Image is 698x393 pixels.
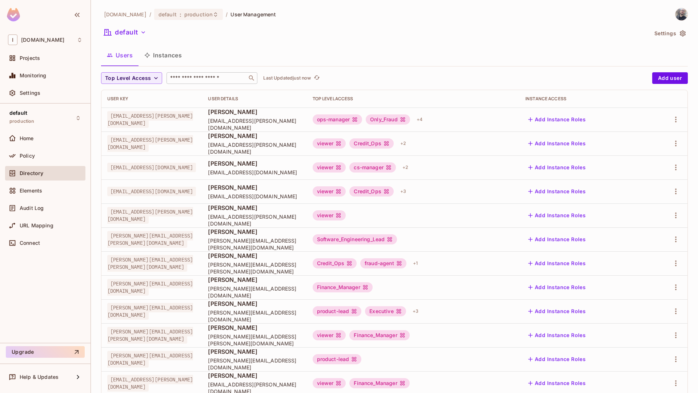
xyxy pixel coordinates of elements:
[365,306,406,316] div: Executive
[652,72,688,84] button: Add user
[107,163,196,172] span: [EMAIL_ADDRESS][DOMAIN_NAME]
[208,357,301,371] span: [PERSON_NAME][EMAIL_ADDRESS][DOMAIN_NAME]
[107,279,193,296] span: [PERSON_NAME][EMAIL_ADDRESS][DOMAIN_NAME]
[6,346,85,358] button: Upgrade
[208,252,301,260] span: [PERSON_NAME]
[349,330,409,340] div: Finance_Manager
[9,110,27,116] span: default
[360,258,406,268] div: fraud-agent
[525,162,589,173] button: Add Instance Roles
[525,186,589,197] button: Add Instance Roles
[101,46,139,64] button: Users
[312,74,321,82] button: refresh
[313,282,373,292] div: Finance_Manager
[313,354,362,364] div: product-lead
[314,74,320,82] span: refresh
[208,333,301,347] span: [PERSON_NAME][EMAIL_ADDRESS][PERSON_NAME][DOMAIN_NAME]
[525,329,589,341] button: Add Instance Roles
[104,11,147,18] span: the active workspace
[397,138,409,149] div: + 2
[107,207,193,224] span: [EMAIL_ADDRESS][PERSON_NAME][DOMAIN_NAME]
[208,372,301,380] span: [PERSON_NAME]
[107,255,193,272] span: [PERSON_NAME][EMAIL_ADDRESS][PERSON_NAME][DOMAIN_NAME]
[20,170,43,176] span: Directory
[208,309,301,323] span: [PERSON_NAME][EMAIL_ADDRESS][DOMAIN_NAME]
[349,162,396,173] div: cs-manager
[139,46,188,64] button: Instances
[313,306,362,316] div: product-lead
[107,111,193,128] span: [EMAIL_ADDRESS][PERSON_NAME][DOMAIN_NAME]
[20,90,40,96] span: Settings
[20,240,40,246] span: Connect
[107,303,193,320] span: [PERSON_NAME][EMAIL_ADDRESS][DOMAIN_NAME]
[263,75,311,81] p: Last Updated just now
[410,305,421,317] div: + 3
[230,11,276,18] span: User Management
[208,261,301,275] span: [PERSON_NAME][EMAIL_ADDRESS][PERSON_NAME][DOMAIN_NAME]
[208,237,301,251] span: [PERSON_NAME][EMAIL_ADDRESS][PERSON_NAME][DOMAIN_NAME]
[20,73,47,78] span: Monitoring
[525,377,589,389] button: Add Instance Roles
[525,258,589,269] button: Add Instance Roles
[105,74,151,83] span: Top Level Access
[525,305,589,317] button: Add Instance Roles
[107,351,193,368] span: [PERSON_NAME][EMAIL_ADDRESS][DOMAIN_NAME]
[107,375,193,392] span: [EMAIL_ADDRESS][PERSON_NAME][DOMAIN_NAME]
[208,117,301,131] span: [EMAIL_ADDRESS][PERSON_NAME][DOMAIN_NAME]
[208,169,301,176] span: [EMAIL_ADDRESS][DOMAIN_NAME]
[311,74,321,82] span: Click to refresh data
[101,27,149,38] button: default
[208,159,301,167] span: [PERSON_NAME]
[208,132,301,140] span: [PERSON_NAME]
[9,118,35,124] span: production
[349,186,394,196] div: Credit_Ops
[313,234,397,244] div: Software_Engineering_Lead
[349,378,409,388] div: Finance_Manager
[313,162,346,173] div: viewer
[400,162,411,173] div: + 2
[525,114,589,125] button: Add Instance Roles
[208,348,301,356] span: [PERSON_NAME]
[675,8,687,20] img: Hugo Ariaz
[208,228,301,236] span: [PERSON_NAME]
[525,138,589,149] button: Add Instance Roles
[21,37,64,43] span: Workspace: inventa.shop
[414,114,425,125] div: + 4
[208,193,301,200] span: [EMAIL_ADDRESS][DOMAIN_NAME]
[20,188,42,194] span: Elements
[107,96,196,102] div: User Key
[208,141,301,155] span: [EMAIL_ADDRESS][PERSON_NAME][DOMAIN_NAME]
[226,11,228,18] li: /
[208,285,301,299] span: [PERSON_NAME][EMAIL_ADDRESS][DOMAIN_NAME]
[107,231,193,248] span: [PERSON_NAME][EMAIL_ADDRESS][PERSON_NAME][DOMAIN_NAME]
[349,138,394,149] div: Credit_Ops
[313,378,346,388] div: viewer
[107,135,193,152] span: [EMAIL_ADDRESS][PERSON_NAME][DOMAIN_NAME]
[366,114,410,125] div: Only_Fraud
[525,210,589,221] button: Add Instance Roles
[20,223,53,228] span: URL Mapping
[8,35,17,45] span: I
[525,281,589,293] button: Add Instance Roles
[313,186,346,196] div: viewer
[20,374,59,380] span: Help & Updates
[159,11,177,18] span: default
[107,187,196,196] span: [EMAIL_ADDRESS][DOMAIN_NAME]
[313,138,346,149] div: viewer
[179,12,182,17] span: :
[208,276,301,284] span: [PERSON_NAME]
[397,186,409,197] div: + 3
[107,327,193,344] span: [PERSON_NAME][EMAIL_ADDRESS][PERSON_NAME][DOMAIN_NAME]
[20,153,35,159] span: Policy
[7,8,20,21] img: SReyMgAAAABJRU5ErkJggg==
[651,28,688,39] button: Settings
[208,183,301,191] span: [PERSON_NAME]
[149,11,151,18] li: /
[525,234,589,245] button: Add Instance Roles
[313,330,346,340] div: viewer
[208,108,301,116] span: [PERSON_NAME]
[20,205,44,211] span: Audit Log
[208,213,301,227] span: [EMAIL_ADDRESS][PERSON_NAME][DOMAIN_NAME]
[101,72,162,84] button: Top Level Access
[313,96,514,102] div: Top Level Access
